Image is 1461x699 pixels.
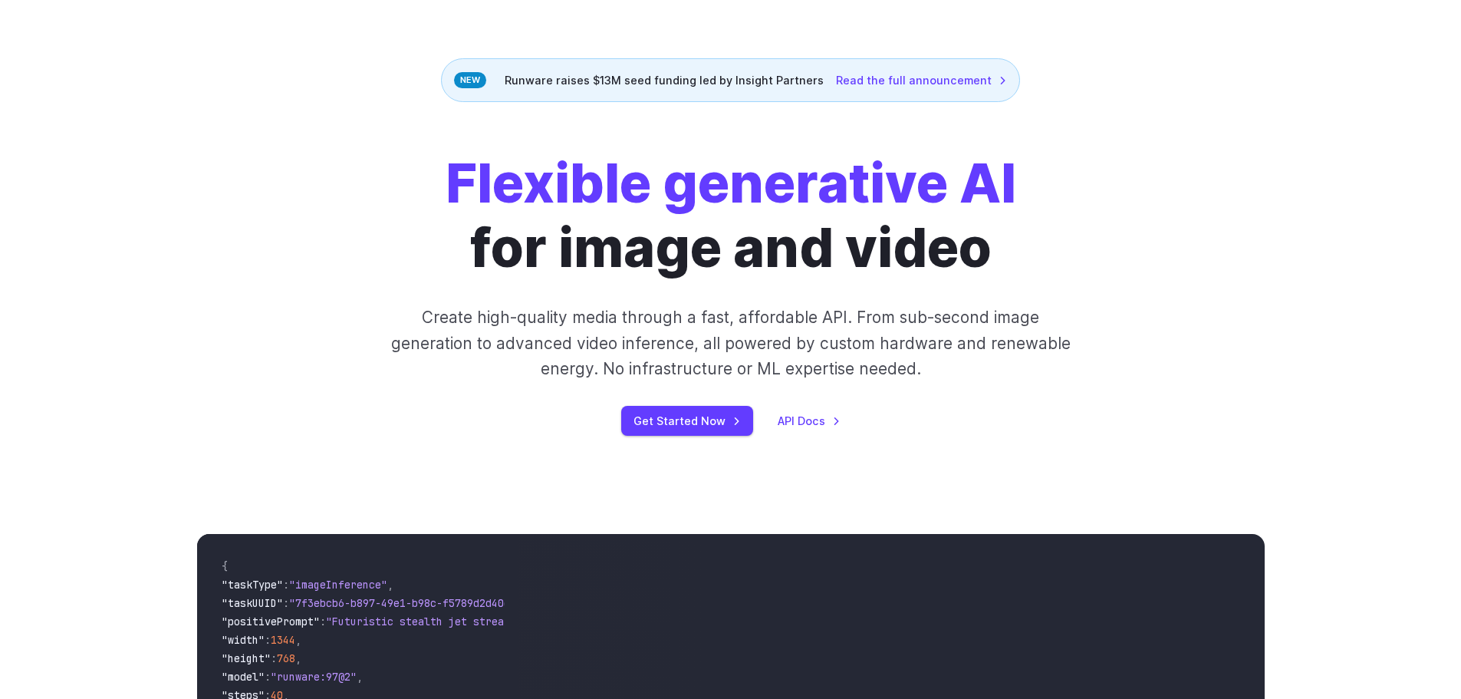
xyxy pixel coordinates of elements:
[389,305,1072,381] p: Create high-quality media through a fast, affordable API. From sub-second image generation to adv...
[283,578,289,592] span: :
[222,651,271,665] span: "height"
[271,670,357,684] span: "runware:97@2"
[295,633,301,647] span: ,
[778,412,841,430] a: API Docs
[326,615,884,628] span: "Futuristic stealth jet streaking through a neon-lit cityscape with glowing purple exhaust"
[320,615,326,628] span: :
[357,670,363,684] span: ,
[222,596,283,610] span: "taskUUID"
[295,651,301,665] span: ,
[265,670,271,684] span: :
[387,578,393,592] span: ,
[289,578,387,592] span: "imageInference"
[836,71,1007,89] a: Read the full announcement
[222,578,283,592] span: "taskType"
[621,406,753,436] a: Get Started Now
[222,633,265,647] span: "width"
[283,596,289,610] span: :
[289,596,522,610] span: "7f3ebcb6-b897-49e1-b98c-f5789d2d40d7"
[446,150,1016,216] strong: Flexible generative AI
[446,151,1016,280] h1: for image and video
[271,633,295,647] span: 1344
[222,615,320,628] span: "positivePrompt"
[271,651,277,665] span: :
[441,58,1020,102] div: Runware raises $13M seed funding led by Insight Partners
[222,670,265,684] span: "model"
[222,559,228,573] span: {
[277,651,295,665] span: 768
[265,633,271,647] span: :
